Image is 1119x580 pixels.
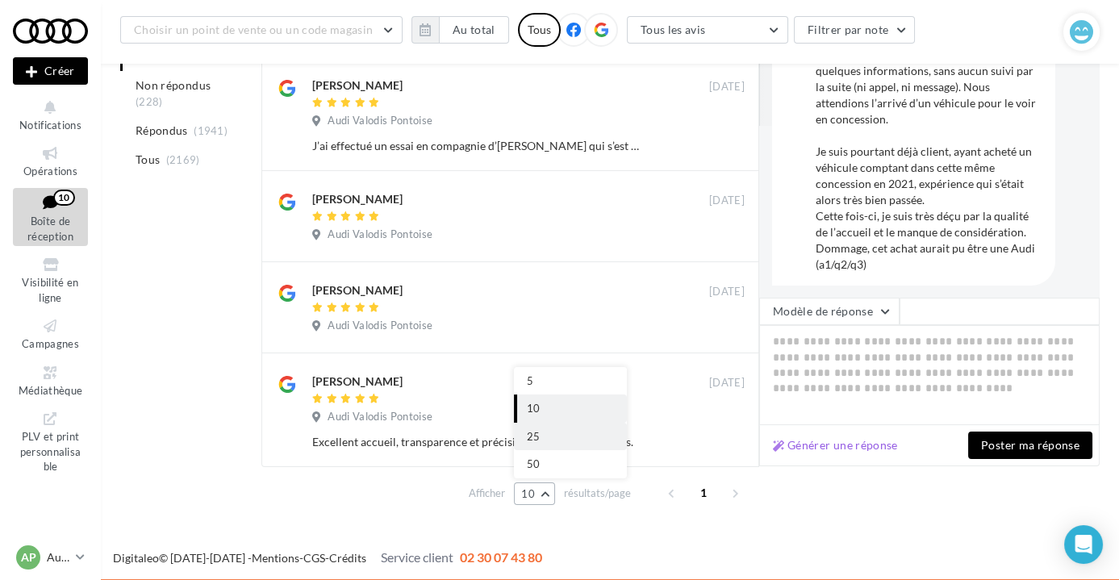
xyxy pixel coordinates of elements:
[759,298,900,325] button: Modèle de réponse
[709,285,745,299] span: [DATE]
[312,138,640,154] div: J’ai effectué un essai en compagnie d’[PERSON_NAME] qui s’est très bien passé.
[328,114,432,128] span: Audi Valodis Pontoise
[27,215,73,243] span: Boîte de réception
[641,23,706,36] span: Tous les avis
[514,450,627,478] button: 50
[13,141,88,181] a: Opérations
[411,16,509,44] button: Au total
[312,434,640,450] div: Excellent accueil, transparence et précision des devis et services.
[766,436,904,455] button: Générer une réponse
[13,407,88,477] a: PLV et print personnalisable
[312,77,403,94] div: [PERSON_NAME]
[13,188,88,247] a: Boîte de réception10
[22,337,79,350] span: Campagnes
[691,480,716,506] span: 1
[527,457,540,470] span: 50
[328,227,432,242] span: Audi Valodis Pontoise
[460,549,542,565] span: 02 30 07 43 80
[527,402,540,415] span: 10
[514,482,555,505] button: 10
[469,486,505,501] span: Afficher
[13,314,88,353] a: Campagnes
[19,384,83,397] span: Médiathèque
[194,124,228,137] span: (1941)
[709,376,745,390] span: [DATE]
[514,423,627,451] button: 25
[13,95,88,135] button: Notifications
[1064,525,1103,564] div: Open Intercom Messenger
[252,551,299,565] a: Mentions
[627,16,788,44] button: Tous les avis
[22,276,78,304] span: Visibilité en ligne
[13,57,88,85] button: Créer
[136,95,163,108] span: (228)
[136,123,188,139] span: Répondus
[134,23,373,36] span: Choisir un point de vente ou un code magasin
[521,487,535,500] span: 10
[312,191,403,207] div: [PERSON_NAME]
[439,16,509,44] button: Au total
[794,16,916,44] button: Filtrer par note
[514,367,627,395] button: 5
[47,549,69,565] p: Audi PONTOISE
[303,551,325,565] a: CGS
[136,77,211,94] span: Non répondus
[13,542,88,573] a: AP Audi PONTOISE
[312,282,403,298] div: [PERSON_NAME]
[19,119,81,131] span: Notifications
[13,252,88,307] a: Visibilité en ligne
[166,153,200,166] span: (2169)
[21,549,36,565] span: AP
[20,427,81,473] span: PLV et print personnalisable
[527,374,533,387] span: 5
[113,551,159,565] a: Digitaleo
[328,319,432,333] span: Audi Valodis Pontoise
[13,57,88,85] div: Nouvelle campagne
[564,486,631,501] span: résultats/page
[709,80,745,94] span: [DATE]
[527,430,540,443] span: 25
[113,551,542,565] span: © [DATE]-[DATE] - - -
[136,152,160,168] span: Tous
[518,13,561,47] div: Tous
[120,16,403,44] button: Choisir un point de vente ou un code magasin
[514,394,627,423] button: 10
[13,361,88,400] a: Médiathèque
[709,194,745,208] span: [DATE]
[328,410,432,424] span: Audi Valodis Pontoise
[23,165,77,177] span: Opérations
[53,190,75,206] div: 10
[968,432,1092,459] button: Poster ma réponse
[312,373,403,390] div: [PERSON_NAME]
[329,551,366,565] a: Crédits
[381,549,453,565] span: Service client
